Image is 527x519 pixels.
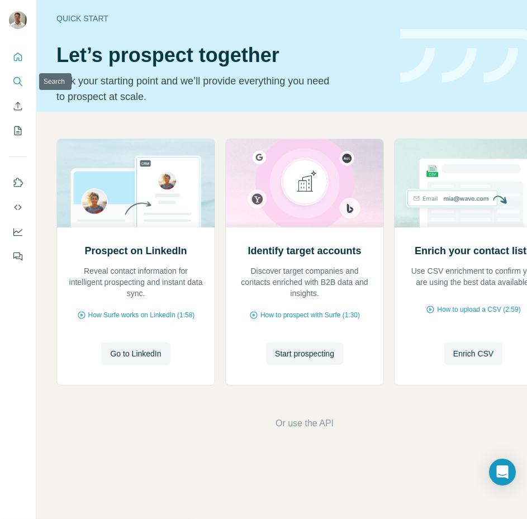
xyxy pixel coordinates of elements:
p: Reveal contact information for intelligent prospecting and instant data sync. [68,265,203,299]
img: Identify target accounts [225,139,384,227]
img: Avatar [9,11,27,29]
h1: Let’s prospect together [56,44,387,66]
button: Enrich CSV [444,342,502,365]
button: Or use the API [276,417,334,430]
button: Enrich CSV [9,96,27,116]
h2: Prospect on LinkedIn [84,243,187,259]
p: Discover target companies and contacts enriched with B2B data and insights. [237,265,372,299]
button: Go to LinkedIn [101,342,170,365]
span: How to prospect with Surfe (1:30) [260,310,360,320]
span: How to upload a CSV (2:59) [437,304,520,315]
div: Quick start [56,13,387,24]
button: Feedback [9,246,27,266]
button: My lists [9,121,27,141]
button: Dashboard [9,222,27,242]
p: Pick your starting point and we’ll provide everything you need to prospect at scale. [56,73,336,104]
h2: Identify target accounts [248,243,361,259]
button: Search [9,72,27,92]
span: Enrich CSV [453,348,493,359]
span: How Surfe works on LinkedIn (1:58) [88,310,195,320]
img: Prospect on LinkedIn [56,139,215,227]
button: Use Surfe API [9,197,27,217]
span: Start prospecting [275,348,334,359]
button: Quick start [9,47,27,67]
div: Open Intercom Messenger [489,459,516,485]
button: Start prospecting [266,342,343,365]
span: Go to LinkedIn [110,348,161,359]
button: Use Surfe on LinkedIn [9,173,27,193]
